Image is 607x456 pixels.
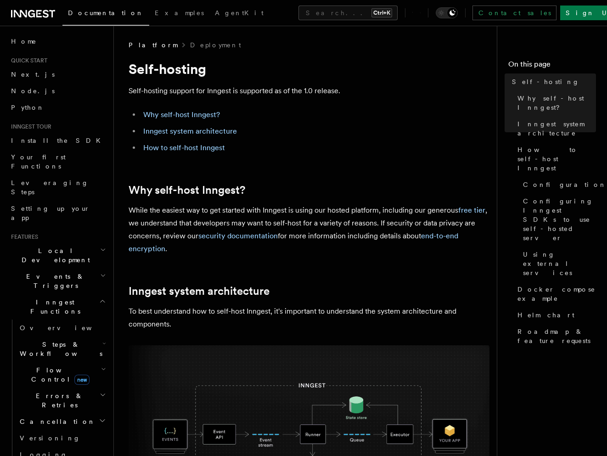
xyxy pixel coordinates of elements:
[514,116,596,141] a: Inngest system architecture
[68,9,144,17] span: Documentation
[16,362,108,388] button: Flow Controlnew
[16,391,100,410] span: Errors & Retries
[371,8,392,17] kbd: Ctrl+K
[11,87,55,95] span: Node.js
[508,73,596,90] a: Self-hosting
[517,310,574,320] span: Helm chart
[16,388,108,413] button: Errors & Retries
[11,137,106,144] span: Install the SDK
[7,298,99,316] span: Inngest Functions
[11,153,66,170] span: Your first Functions
[129,84,489,97] p: Self-hosting support for Inngest is supported as of the 1.0 release.
[517,145,596,173] span: How to self-host Inngest
[517,327,596,345] span: Roadmap & feature requests
[523,180,607,189] span: Configuration
[514,307,596,323] a: Helm chart
[7,272,100,290] span: Events & Triggers
[16,413,108,430] button: Cancellation
[7,242,108,268] button: Local Development
[7,66,108,83] a: Next.js
[508,59,596,73] h4: On this page
[143,143,225,152] a: How to self-host Inngest
[7,200,108,226] a: Setting up your app
[7,123,51,130] span: Inngest tour
[16,366,101,384] span: Flow Control
[143,127,237,135] a: Inngest system architecture
[11,179,89,196] span: Leveraging Steps
[7,149,108,175] a: Your first Functions
[7,99,108,116] a: Python
[7,132,108,149] a: Install the SDK
[16,417,96,426] span: Cancellation
[11,104,45,111] span: Python
[11,71,55,78] span: Next.js
[436,7,458,18] button: Toggle dark mode
[11,205,90,221] span: Setting up your app
[523,250,596,277] span: Using external services
[74,375,90,385] span: new
[198,231,278,240] a: security documentation
[16,340,102,358] span: Steps & Workflows
[7,294,108,320] button: Inngest Functions
[517,119,596,138] span: Inngest system architecture
[129,40,177,50] span: Platform
[472,6,556,20] a: Contact sales
[20,324,114,332] span: Overview
[16,320,108,336] a: Overview
[523,197,596,242] span: Configuring Inngest SDKs to use self-hosted server
[519,176,596,193] a: Configuration
[7,83,108,99] a: Node.js
[298,6,398,20] button: Search...Ctrl+K
[7,268,108,294] button: Events & Triggers
[11,37,37,46] span: Home
[7,246,100,265] span: Local Development
[129,61,489,77] h1: Self-hosting
[514,281,596,307] a: Docker compose example
[190,40,241,50] a: Deployment
[517,94,596,112] span: Why self-host Inngest?
[209,3,269,25] a: AgentKit
[129,204,489,255] p: While the easiest way to get started with Inngest is using our hosted platform, including our gen...
[143,110,220,119] a: Why self-host Inngest?
[62,3,149,26] a: Documentation
[215,9,264,17] span: AgentKit
[517,285,596,303] span: Docker compose example
[7,57,47,64] span: Quick start
[512,77,579,86] span: Self-hosting
[519,193,596,246] a: Configuring Inngest SDKs to use self-hosted server
[7,175,108,200] a: Leveraging Steps
[155,9,204,17] span: Examples
[7,233,38,241] span: Features
[7,33,108,50] a: Home
[514,90,596,116] a: Why self-host Inngest?
[458,206,485,214] a: free tier
[129,305,489,331] p: To best understand how to self-host Inngest, it's important to understand the system architecture...
[149,3,209,25] a: Examples
[129,184,245,197] a: Why self-host Inngest?
[519,246,596,281] a: Using external services
[514,323,596,349] a: Roadmap & feature requests
[16,430,108,446] a: Versioning
[129,285,270,298] a: Inngest system architecture
[514,141,596,176] a: How to self-host Inngest
[20,434,80,442] span: Versioning
[16,336,108,362] button: Steps & Workflows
